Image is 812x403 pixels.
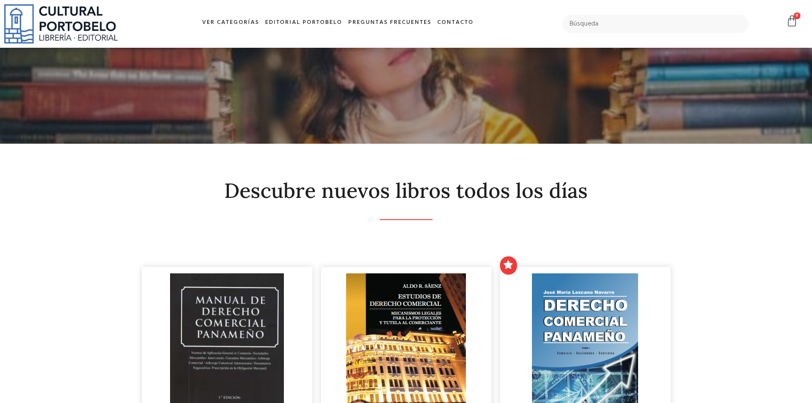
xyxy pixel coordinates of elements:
[562,15,749,33] input: Búsqueda
[794,12,800,19] span: 0
[199,14,262,32] a: Ver Categorías
[434,14,477,32] a: Contacto
[345,14,434,32] a: Preguntas frecuentes
[786,15,798,27] a: 0
[262,14,345,32] a: Editorial Portobelo
[142,180,670,202] h2: Descubre nuevos libros todos los días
